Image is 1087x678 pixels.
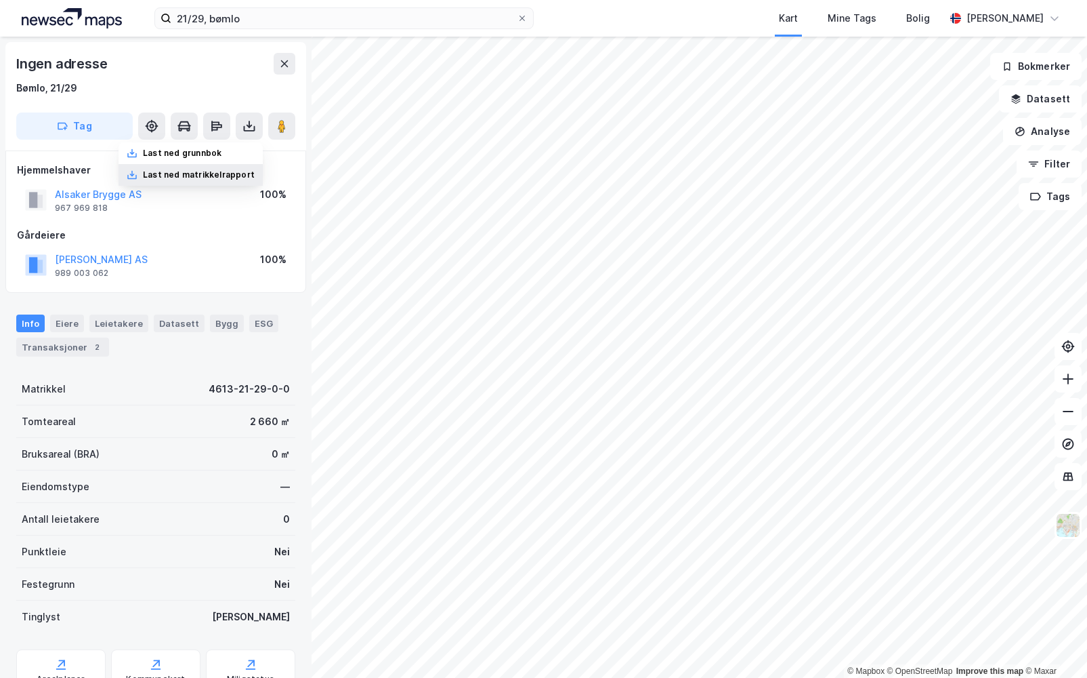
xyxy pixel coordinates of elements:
img: logo.a4113a55bc3d86da70a041830d287a7e.svg [22,8,122,28]
div: Mine Tags [828,10,876,26]
div: 967 969 818 [55,203,108,214]
div: Gårdeiere [17,227,295,243]
div: — [280,479,290,495]
div: Last ned matrikkelrapport [143,169,255,180]
button: Tags [1019,183,1082,210]
a: Improve this map [956,666,1023,676]
div: Kart [779,10,798,26]
button: Filter [1017,151,1082,178]
div: 100% [260,186,286,203]
div: Datasett [154,315,205,332]
div: Last ned grunnbok [143,148,221,159]
div: Leietakere [89,315,148,332]
div: [PERSON_NAME] [966,10,1044,26]
button: Tag [16,113,133,140]
div: Tomteareal [22,414,76,430]
div: Matrikkel [22,381,66,397]
div: Bruksareal (BRA) [22,446,100,462]
div: 0 ㎡ [272,446,290,462]
div: 4613-21-29-0-0 [209,381,290,397]
button: Bokmerker [990,53,1082,80]
input: Søk på adresse, matrikkel, gårdeiere, leietakere eller personer [171,8,517,28]
iframe: Chat Widget [1019,613,1087,678]
div: Festegrunn [22,576,74,593]
a: Mapbox [847,666,884,676]
a: OpenStreetMap [887,666,953,676]
button: Analyse [1003,118,1082,145]
button: Datasett [999,85,1082,113]
div: Antall leietakere [22,511,100,527]
div: Transaksjoner [16,338,109,357]
div: 0 [283,511,290,527]
div: Eiendomstype [22,479,89,495]
div: Kontrollprogram for chat [1019,613,1087,678]
div: Ingen adresse [16,53,110,75]
div: 100% [260,252,286,268]
img: Z [1055,513,1081,538]
div: Punktleie [22,544,66,560]
div: Info [16,315,45,332]
div: 2 [90,340,104,354]
div: Bygg [210,315,244,332]
div: Nei [274,576,290,593]
div: Nei [274,544,290,560]
div: Bolig [906,10,930,26]
div: 2 660 ㎡ [250,414,290,430]
div: ESG [249,315,278,332]
div: Bømlo, 21/29 [16,80,77,96]
div: Eiere [50,315,84,332]
div: [PERSON_NAME] [212,609,290,625]
div: 989 003 062 [55,268,108,279]
div: Tinglyst [22,609,60,625]
div: Hjemmelshaver [17,162,295,178]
